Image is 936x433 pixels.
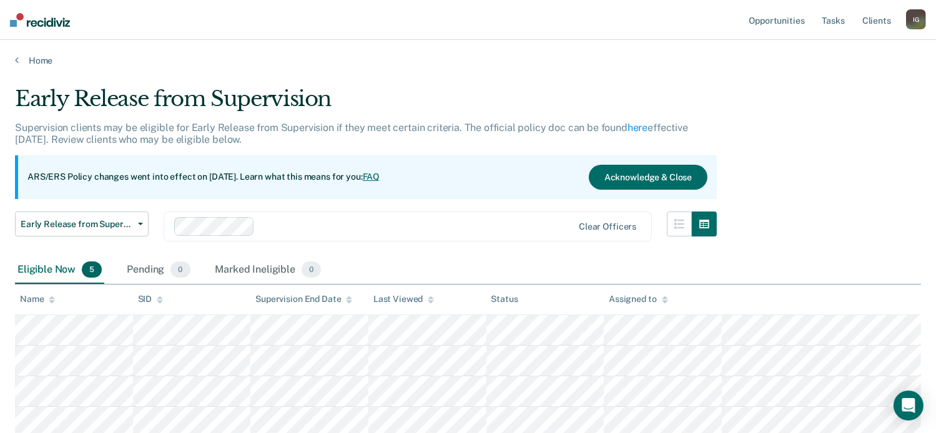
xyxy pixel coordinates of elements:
[906,9,926,29] button: IG
[10,13,70,27] img: Recidiviz
[20,294,55,304] div: Name
[124,256,192,284] div: Pending0
[579,221,636,232] div: Clear officers
[15,86,717,122] div: Early Release from Supervision
[491,294,518,304] div: Status
[15,55,921,66] a: Home
[894,391,924,421] div: Open Intercom Messenger
[255,294,352,304] div: Supervision End Date
[15,256,104,284] div: Eligible Now5
[373,294,434,304] div: Last Viewed
[906,9,926,29] div: I G
[170,261,190,278] span: 0
[302,261,321,278] span: 0
[213,256,324,284] div: Marked Ineligible0
[27,171,380,183] p: ARS/ERS Policy changes went into effect on [DATE]. Learn what this means for you:
[363,172,380,182] a: FAQ
[21,219,133,230] span: Early Release from Supervision
[589,165,707,190] button: Acknowledge & Close
[15,212,149,236] button: Early Release from Supervision
[628,122,648,134] a: here
[15,122,688,145] p: Supervision clients may be eligible for Early Release from Supervision if they meet certain crite...
[609,294,668,304] div: Assigned to
[138,294,164,304] div: SID
[82,261,102,278] span: 5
